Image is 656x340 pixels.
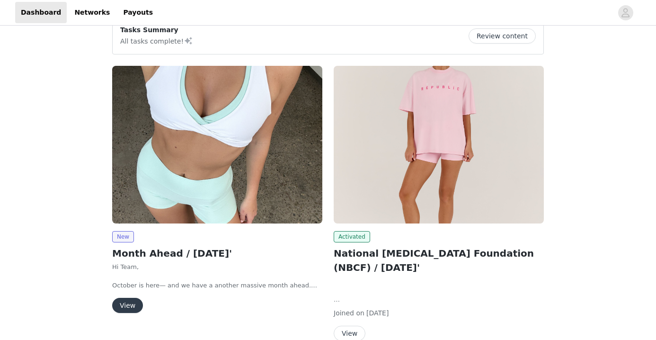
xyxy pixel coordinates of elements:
img: Muscle Republic [112,66,322,224]
p: Tasks Summary [120,25,193,35]
span: Activated [334,231,370,242]
span: New [112,231,134,242]
span: [DATE] [366,309,389,317]
span: Joined on [334,309,364,317]
a: View [334,330,365,337]
a: Dashboard [15,2,67,23]
p: Hi Team, [112,262,322,272]
h2: National [MEDICAL_DATA] Foundation (NBCF) / [DATE]' [334,246,544,275]
h2: Month Ahead / [DATE]' [112,246,322,260]
a: Payouts [117,2,159,23]
a: View [112,302,143,309]
img: Muscle Republic [334,66,544,224]
div: avatar [621,5,630,20]
p: All tasks complete! [120,35,193,46]
a: Networks [69,2,115,23]
p: October is here— and we have a another massive month ahead. [112,281,322,290]
button: View [112,298,143,313]
button: Review content [469,28,536,44]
